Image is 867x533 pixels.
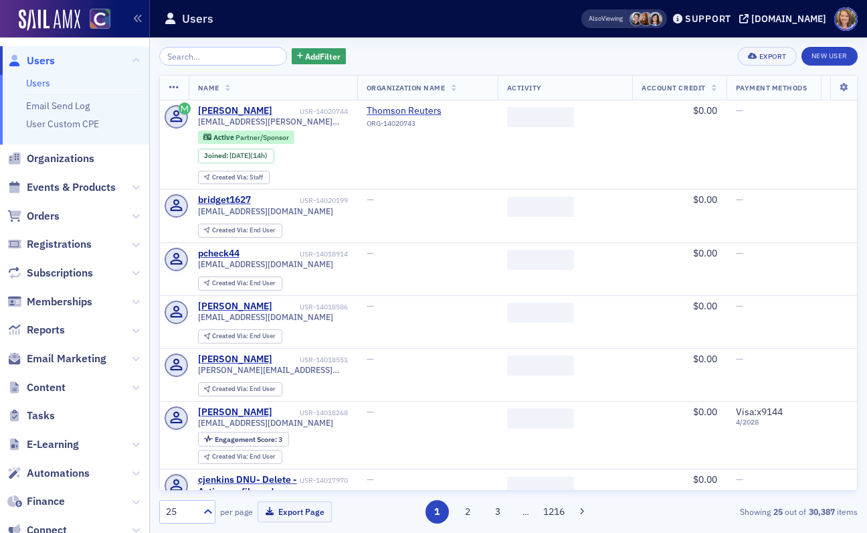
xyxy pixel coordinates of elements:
span: [EMAIL_ADDRESS][DOMAIN_NAME] [198,312,333,322]
span: — [736,104,743,117]
button: 2 [456,500,479,524]
span: Created Via : [212,452,250,461]
span: Email Marketing [27,352,106,366]
div: USR-14018586 [274,303,348,311]
span: … [516,506,535,518]
span: Finance [27,494,65,509]
span: Users [27,54,55,68]
span: ‌ [507,303,574,323]
span: — [736,353,743,365]
span: ‌ [507,408,574,429]
div: [DOMAIN_NAME] [751,13,826,25]
span: — [367,247,374,259]
span: Partner/Sponsor [235,133,289,142]
span: Reports [27,323,65,337]
span: $0.00 [693,104,717,117]
span: Automations [27,466,90,481]
div: USR-14017970 [300,476,348,485]
a: Email Send Log [26,100,90,112]
span: E-Learning [27,437,79,452]
a: Reports [7,323,65,337]
div: [PERSON_NAME] [198,105,272,117]
div: Created Via: End User [198,382,282,396]
div: Joined: 2025-09-09 00:00:00 [198,149,274,163]
span: $0.00 [693,300,717,312]
span: [DATE] [229,151,250,160]
strong: 25 [771,506,785,518]
span: Organizations [27,151,94,166]
div: End User [212,227,276,234]
span: Created Via : [212,331,250,340]
a: Active Partner/Sponsor [203,133,288,141]
div: Engagement Score: 3 [198,432,289,447]
a: Email Marketing [7,352,106,366]
span: [EMAIL_ADDRESS][DOMAIN_NAME] [198,418,333,428]
a: Tasks [7,408,55,423]
a: Finance [7,494,65,509]
a: Users [7,54,55,68]
span: ‌ [507,477,574,497]
span: Created Via : [212,173,250,181]
div: ORG-14020743 [367,119,488,133]
div: End User [212,453,276,461]
span: Organization Name [367,83,446,92]
span: Memberships [27,295,92,309]
span: Subscriptions [27,266,93,281]
a: Users [26,77,50,89]
a: Memberships [7,295,92,309]
span: ‌ [507,107,574,127]
div: Created Via: End User [198,450,282,464]
a: bridget1627 [198,194,251,206]
button: 3 [486,500,510,524]
img: SailAMX [19,9,80,31]
span: Registrations [27,237,92,252]
a: User Custom CPE [26,118,99,130]
div: Showing out of items [634,506,858,518]
a: [PERSON_NAME] [198,406,272,418]
span: Activity [507,83,542,92]
span: 4 / 2028 [736,418,811,427]
span: Engagement Score : [215,435,278,444]
span: Created Via : [212,279,250,287]
span: Thomson Reuters [367,105,488,117]
div: USR-14018914 [242,250,348,258]
span: [EMAIL_ADDRESS][PERSON_NAME][DOMAIN_NAME] [198,117,348,127]
div: End User [212,280,276,287]
span: Account Credit [642,83,705,92]
span: ‌ [507,197,574,217]
span: — [736,300,743,312]
div: Created Via: Staff [198,171,270,185]
span: Created Via : [212,384,250,393]
span: Viewing [589,14,623,23]
div: USR-14020744 [274,107,348,116]
span: ‌ [507,356,574,376]
div: 3 [215,436,282,443]
span: $0.00 [693,353,717,365]
span: [PERSON_NAME][EMAIL_ADDRESS][DOMAIN_NAME] [198,365,348,375]
a: View Homepage [80,9,110,31]
span: Content [27,380,66,395]
span: $0.00 [693,406,717,418]
img: SailAMX [90,9,110,29]
div: Also [589,14,601,23]
span: Pamela Galey-Coleman [630,12,644,26]
a: pcheck44 [198,248,239,260]
span: $0.00 [693,473,717,485]
h1: Users [182,11,213,27]
button: Export [738,47,796,66]
span: Active [213,133,235,142]
div: Staff [212,174,263,181]
span: Tasks [27,408,55,423]
span: — [367,473,374,485]
div: (14h) [229,151,268,160]
span: — [367,194,374,206]
span: — [736,473,743,485]
button: [DOMAIN_NAME] [739,14,831,23]
div: Created Via: End User [198,329,282,344]
button: 1 [425,500,449,524]
div: Support [685,13,731,25]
